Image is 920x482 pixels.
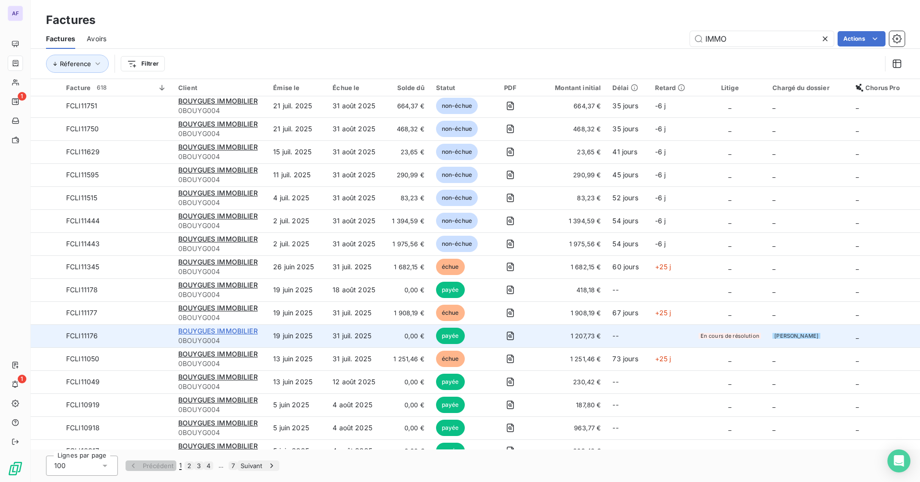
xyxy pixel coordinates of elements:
span: échue [436,305,465,321]
span: _ [856,355,859,363]
span: non-échue [436,144,478,160]
td: -- [607,324,649,347]
span: FCLI11443 [66,240,100,248]
span: 203,42 € [540,446,601,456]
span: 0BOUYG004 [178,129,262,138]
span: payée [436,443,465,459]
span: _ [856,148,859,156]
span: -6 j [655,102,666,110]
span: 468,32 € [540,124,601,134]
span: 0BOUYG004 [178,106,262,115]
span: 1 682,15 € [540,262,601,272]
td: 31 août 2025 [327,232,383,255]
span: FCLI11345 [66,263,99,271]
td: 12 août 2025 [327,370,383,393]
span: FCLI11515 [66,194,97,202]
span: _ [728,125,731,133]
td: 2 juil. 2025 [267,209,327,232]
td: 31 juil. 2025 [327,255,383,278]
span: _ [856,286,859,294]
td: 54 jours [607,209,649,232]
span: FCLI11176 [66,332,98,340]
span: FCLI11444 [66,217,100,225]
span: échue [436,351,465,367]
span: 1 975,56 € [389,239,425,249]
span: 83,23 € [389,193,425,203]
div: PDF [492,84,529,92]
span: FCLI11049 [66,378,100,386]
td: 18 août 2025 [327,278,383,301]
span: FCLI11751 [66,102,97,110]
span: 0,00 € [389,446,425,456]
span: _ [772,102,775,110]
td: 35 jours [607,117,649,140]
button: 2 [184,461,194,470]
span: BOUYGUES IMMOBILIER [178,166,258,174]
td: 67 jours [607,301,649,324]
img: Logo LeanPay [8,461,23,476]
span: _ [772,194,775,202]
button: 1 [176,461,184,471]
span: 0BOUYG004 [178,428,262,437]
span: 230,42 € [540,377,601,387]
td: 35 jours [607,94,649,117]
span: _ [728,424,731,432]
span: _ [728,286,731,294]
button: Précédent [126,460,176,471]
span: 0,00 € [389,400,425,410]
td: 4 juil. 2025 [267,186,327,209]
td: -- [607,278,649,301]
span: FCLI10918 [66,424,100,432]
td: 45 jours [607,163,649,186]
div: Solde dû [389,84,425,92]
span: 1 908,19 € [540,308,601,318]
span: _ [856,102,859,110]
span: FCLI11595 [66,171,99,179]
span: _ [772,217,775,225]
span: _ [856,447,859,455]
span: [PERSON_NAME] [774,333,818,339]
span: 23,65 € [389,147,425,157]
button: 7 [229,461,238,470]
span: _ [772,309,775,317]
span: payée [436,328,465,344]
div: Litige [699,84,761,92]
span: 1 394,59 € [540,216,601,226]
td: 19 juin 2025 [267,324,327,347]
td: 4 août 2025 [327,439,383,462]
td: 5 juin 2025 [267,393,327,416]
td: 31 août 2025 [327,163,383,186]
span: FCLI11177 [66,309,97,317]
button: Actions [838,31,885,46]
span: _ [772,286,775,294]
span: _ [772,424,775,432]
td: -- [607,416,649,439]
span: 1 [18,92,26,101]
div: Chorus Pro [856,84,914,92]
span: _ [772,240,775,248]
td: 26 juin 2025 [267,255,327,278]
span: Avoirs [87,34,106,44]
span: 0BOUYG004 [178,198,262,207]
span: BOUYGUES IMMOBILIER [178,120,258,128]
td: 13 juin 2025 [267,347,327,370]
td: 31 août 2025 [327,186,383,209]
span: _ [772,125,775,133]
span: 0BOUYG004 [178,175,262,184]
span: non-échue [436,236,478,252]
span: _ [856,332,859,340]
span: 664,37 € [389,101,425,111]
span: _ [728,240,731,248]
span: 468,32 € [389,124,425,134]
button: Filtrer [121,56,165,71]
span: 1 [18,375,26,383]
span: 100 [54,461,66,471]
span: _ [856,424,859,432]
span: BOUYGUES IMMOBILIER [178,281,258,289]
span: _ [772,447,775,455]
span: BOUYGUES IMMOBILIER [178,97,258,105]
span: 83,23 € [540,193,601,203]
span: payée [436,282,465,298]
span: _ [856,194,859,202]
span: FCLI10919 [66,401,100,409]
